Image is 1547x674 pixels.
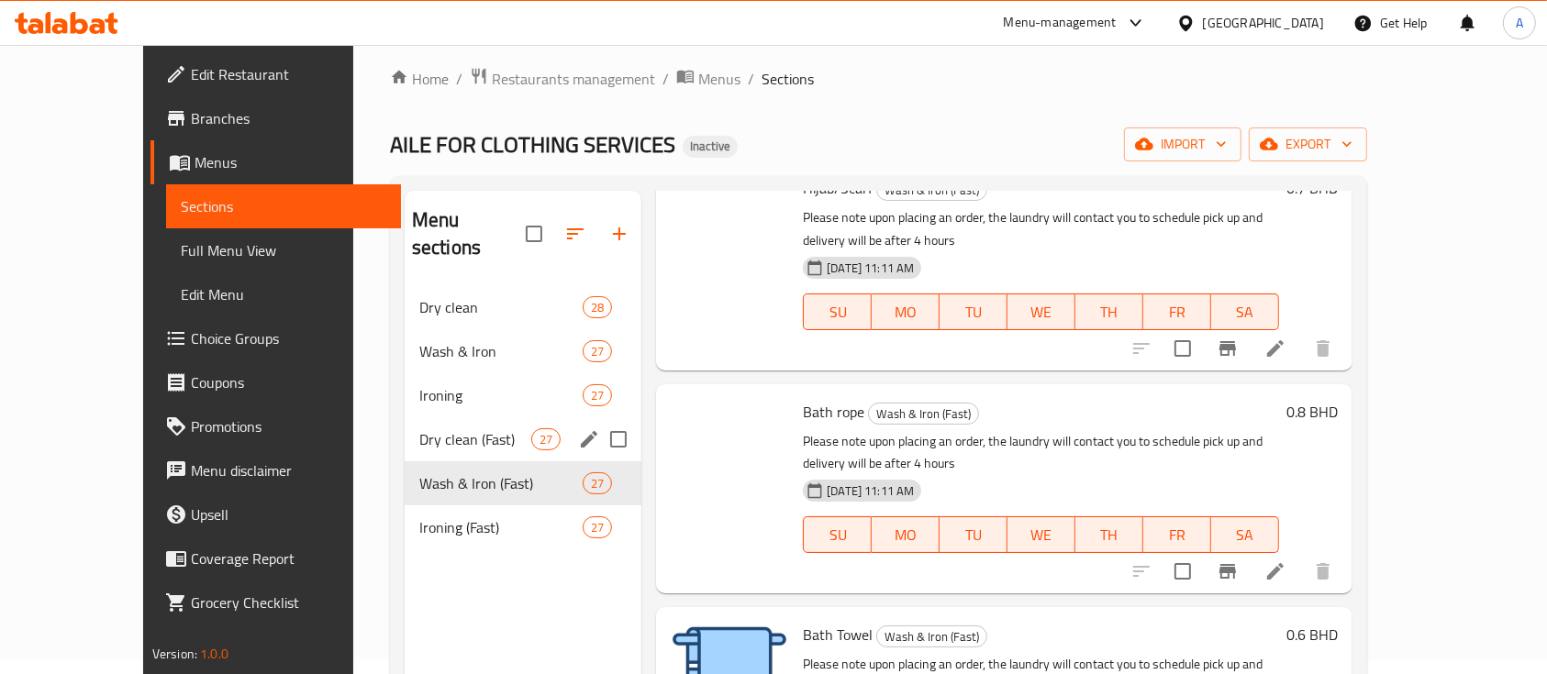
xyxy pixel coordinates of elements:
a: Menus [150,140,402,184]
span: Menus [195,151,387,173]
h6: 0.7 BHD [1286,175,1338,201]
li: / [662,68,669,90]
div: Wash & Iron (Fast) [868,403,979,425]
button: WE [1007,293,1075,330]
div: [GEOGRAPHIC_DATA] [1203,13,1324,33]
div: Ironing (Fast)27 [405,505,641,549]
a: Branches [150,96,402,140]
a: Coverage Report [150,536,402,580]
div: Inactive [683,136,738,158]
span: Full Menu View [181,239,387,261]
span: TH [1083,522,1136,548]
div: Menu-management [1004,12,1117,34]
div: items [583,340,612,362]
span: Upsell [191,503,387,525]
span: Coverage Report [191,547,387,569]
span: Menus [698,68,740,90]
span: Bath rope [803,398,864,425]
span: Grocery Checklist [191,591,387,613]
span: Select to update [1163,329,1202,368]
a: Promotions [150,404,402,448]
span: 27 [584,343,611,360]
span: Bath Towel [803,621,873,648]
span: Choice Groups [191,327,387,349]
div: Dry clean (Fast)27edit [405,417,641,461]
span: Dry clean [419,296,583,318]
span: Restaurants management [492,68,655,90]
span: Ironing (Fast) [419,516,583,538]
span: Sections [762,68,814,90]
span: Coupons [191,371,387,393]
nav: breadcrumb [390,67,1367,91]
button: SA [1211,516,1279,553]
span: Edit Menu [181,283,387,305]
span: 27 [584,519,611,536]
a: Edit menu item [1264,560,1286,582]
div: items [531,428,561,450]
a: Full Menu View [166,228,402,272]
span: Select to update [1163,552,1202,591]
a: Upsell [150,492,402,536]
button: export [1249,127,1367,161]
div: Ironing27 [405,373,641,417]
span: Select all sections [515,215,553,253]
span: TU [947,522,1000,548]
span: Sections [181,195,387,217]
span: TH [1083,299,1136,326]
span: MO [879,522,932,548]
a: Sections [166,184,402,228]
span: SA [1219,299,1272,326]
button: Branch-specific-item [1206,549,1250,593]
span: [DATE] 11:11 AM [819,260,921,277]
span: SU [811,522,864,548]
span: Wash & Iron [419,340,583,362]
button: SA [1211,293,1279,330]
div: items [583,296,612,318]
a: Restaurants management [470,67,655,91]
button: SU [803,293,872,330]
h2: Menu sections [412,206,526,261]
a: Menus [676,67,740,91]
span: [DATE] 11:11 AM [819,482,921,500]
span: Menu disclaimer [191,459,387,481]
button: SU [803,516,872,553]
span: A [1516,13,1523,33]
button: TU [940,293,1007,330]
div: items [583,472,612,494]
div: Wash & Iron (Fast)27 [405,461,641,505]
button: MO [872,293,940,330]
button: FR [1143,293,1211,330]
span: 27 [584,387,611,404]
button: TU [940,516,1007,553]
h6: 0.6 BHD [1286,622,1338,647]
span: Dry clean (Fast) [419,428,531,450]
span: Inactive [683,138,738,154]
a: Edit menu item [1264,337,1286,359]
button: edit [575,425,603,453]
span: Sort sections [553,212,597,256]
span: WE [1015,299,1068,326]
span: AILE FOR CLOTHING SERVICES [390,124,675,165]
button: Add section [597,212,641,256]
span: Wash & Iron (Fast) [877,626,986,647]
span: 27 [532,431,560,448]
span: Ironing [419,384,583,406]
span: Version: [152,642,197,666]
span: WE [1015,522,1068,548]
span: Edit Restaurant [191,63,387,85]
div: Wash & Iron (Fast) [876,625,987,647]
button: import [1124,127,1241,161]
span: Wash & Iron (Fast) [419,472,583,494]
h6: 0.8 BHD [1286,399,1338,425]
div: Wash & Iron27 [405,329,641,373]
a: Edit Menu [166,272,402,316]
a: Choice Groups [150,316,402,360]
button: TH [1075,293,1143,330]
button: WE [1007,516,1075,553]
